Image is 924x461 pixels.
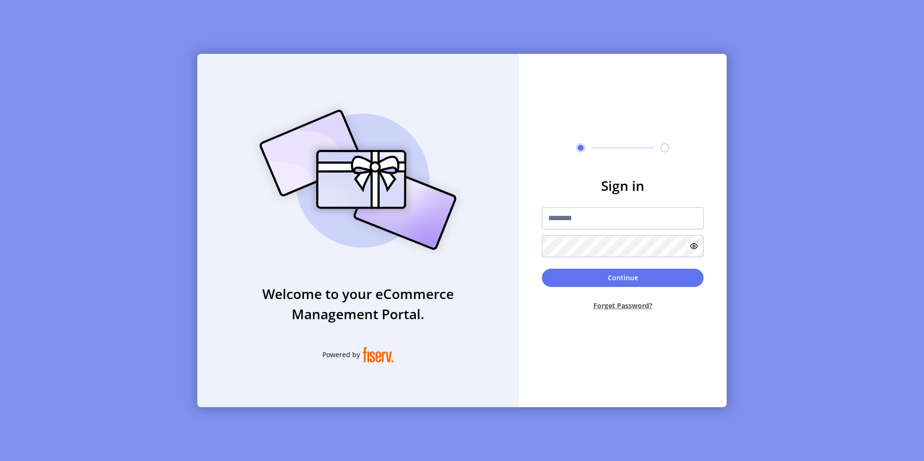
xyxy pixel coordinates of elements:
h3: Sign in [542,175,704,196]
span: Powered by [322,349,360,360]
button: Continue [542,269,704,287]
button: Forget Password? [542,293,704,318]
img: card_Illustration.svg [245,99,471,261]
h3: Welcome to your eCommerce Management Portal. [197,284,519,324]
